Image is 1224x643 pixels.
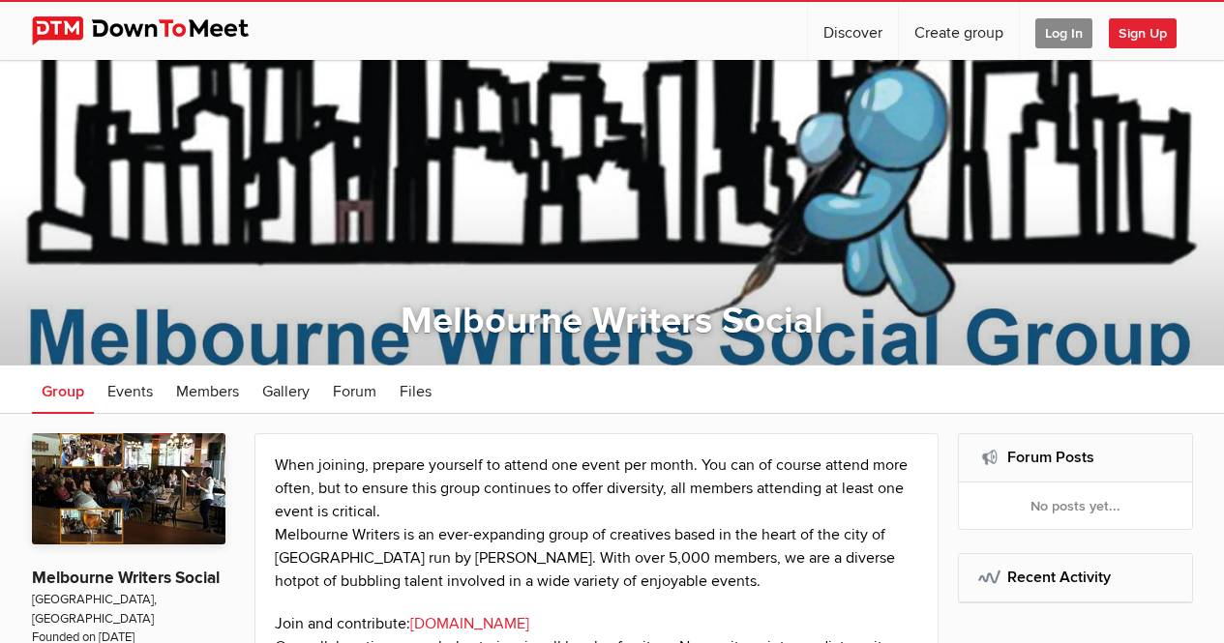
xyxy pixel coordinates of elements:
[323,365,386,414] a: Forum
[400,382,432,401] span: Files
[32,433,225,544] img: Melbourne Writers Social
[899,2,1019,60] a: Create group
[32,365,94,414] a: Group
[1007,448,1094,467] a: Forum Posts
[176,382,239,401] span: Members
[42,382,84,401] span: Group
[98,365,163,414] a: Events
[107,382,153,401] span: Events
[390,365,441,414] a: Files
[808,2,898,60] a: Discover
[275,453,919,593] p: When joining, prepare yourself to attend one event per month. You can of course attend more often...
[262,382,310,401] span: Gallery
[166,365,249,414] a: Members
[959,482,1192,529] div: No posts yet...
[1109,18,1177,48] span: Sign Up
[1035,18,1092,48] span: Log In
[333,382,376,401] span: Forum
[253,365,319,414] a: Gallery
[1109,2,1192,60] a: Sign Up
[32,591,225,628] span: [GEOGRAPHIC_DATA], [GEOGRAPHIC_DATA]
[32,16,279,45] img: DownToMeet
[1020,2,1108,60] a: Log In
[978,554,1173,600] h2: Recent Activity
[410,614,529,633] a: [DOMAIN_NAME]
